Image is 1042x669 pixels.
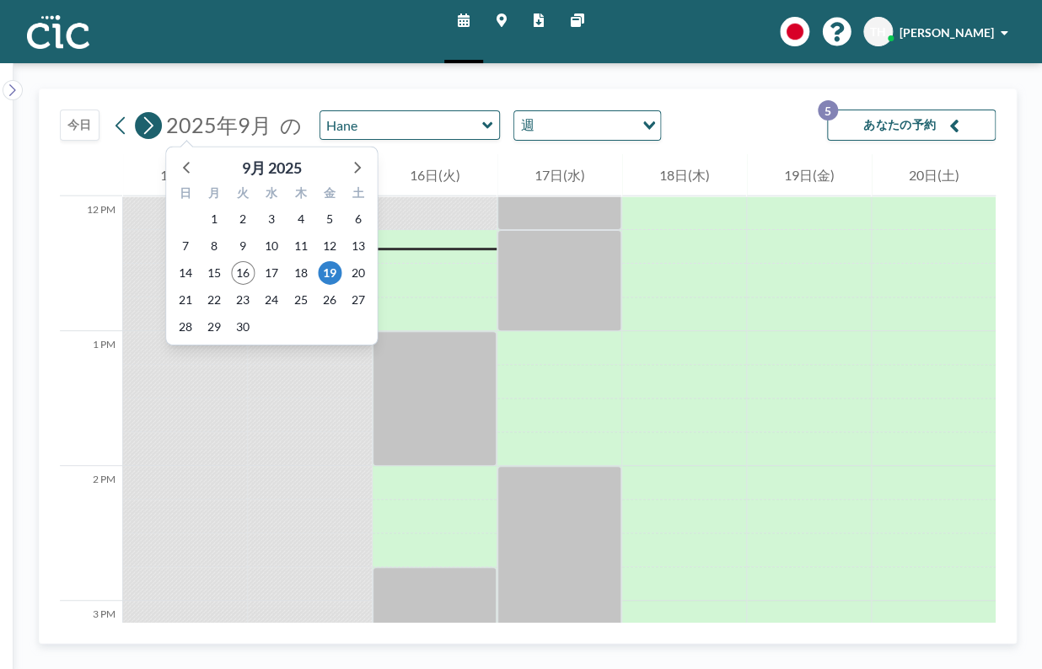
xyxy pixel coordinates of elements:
button: あなたの予約5 [827,110,996,141]
div: 2 PM [60,466,122,601]
div: 19日(金) [747,154,871,196]
span: [PERSON_NAME] [900,25,994,40]
span: の [280,112,302,138]
div: 17日(水) [497,154,621,196]
input: Search for option [540,115,632,136]
p: 5 [818,100,838,120]
span: 週 [518,115,538,136]
button: 今日 [60,110,99,141]
div: 12 PM [60,196,122,331]
div: 1 PM [60,331,122,466]
span: 2025年9月 [166,112,271,137]
img: organization-logo [27,15,89,49]
div: 16日(火) [373,154,497,196]
span: TH [870,24,886,40]
div: 20日(土) [872,154,996,196]
div: Search for option [514,111,660,140]
div: 18日(木) [622,154,746,196]
input: Hane [320,111,482,139]
div: 14日(日) [123,154,247,196]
